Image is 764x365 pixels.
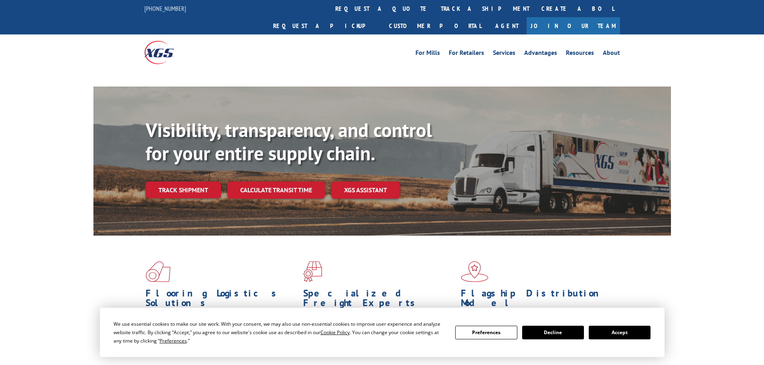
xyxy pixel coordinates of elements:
[603,50,620,58] a: About
[144,4,186,12] a: [PHONE_NUMBER]
[100,308,665,357] div: Cookie Consent Prompt
[449,50,484,58] a: For Retailers
[524,50,557,58] a: Advantages
[522,326,584,339] button: Decline
[146,261,170,282] img: xgs-icon-total-supply-chain-intelligence-red
[320,329,350,336] span: Cookie Policy
[303,261,322,282] img: xgs-icon-focused-on-flooring-red
[160,337,187,344] span: Preferences
[267,17,383,34] a: Request a pickup
[146,181,221,198] a: Track shipment
[566,50,594,58] a: Resources
[589,326,651,339] button: Accept
[227,181,325,199] a: Calculate transit time
[461,288,612,312] h1: Flagship Distribution Model
[455,326,517,339] button: Preferences
[383,17,487,34] a: Customer Portal
[461,261,488,282] img: xgs-icon-flagship-distribution-model-red
[487,17,527,34] a: Agent
[331,181,400,199] a: XGS ASSISTANT
[146,288,297,312] h1: Flooring Logistics Solutions
[527,17,620,34] a: Join Our Team
[303,288,455,312] h1: Specialized Freight Experts
[113,320,446,345] div: We use essential cookies to make our site work. With your consent, we may also use non-essential ...
[493,50,515,58] a: Services
[415,50,440,58] a: For Mills
[146,117,432,165] b: Visibility, transparency, and control for your entire supply chain.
